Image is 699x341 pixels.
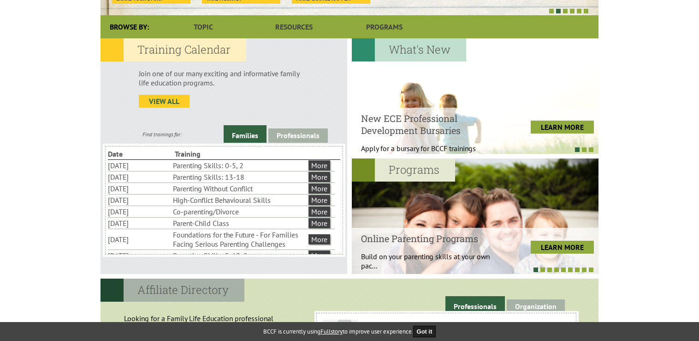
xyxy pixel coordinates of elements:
li: Parenting Without Conflict [173,183,307,194]
button: Got it [413,326,436,337]
h2: What's New [352,38,466,61]
a: Resources [249,15,339,38]
a: More [308,160,330,170]
h2: Training Calendar [101,38,246,61]
li: Parenting Skills: 0-5, 2 [173,160,307,171]
li: Date [108,148,173,159]
a: More [308,218,330,228]
li: [DATE] [108,250,171,261]
div: Find trainings for: [101,131,224,138]
a: Programs [339,15,430,38]
h4: Online Parenting Programs [361,232,499,244]
h2: Programs [352,158,455,182]
a: LEARN MORE [531,241,594,254]
li: Parenting Skills: 5-13, 2 [173,250,307,261]
li: [DATE] [108,234,171,245]
li: Parent-Child Class [173,218,307,229]
a: Fullstory [320,328,343,335]
li: Co-parenting/Divorce [173,206,307,217]
a: view all [139,95,190,108]
a: More [308,183,330,194]
a: More [308,234,330,244]
li: [DATE] [108,171,171,183]
a: More [308,207,330,217]
li: High-Conflict Behavioural Skills [173,195,307,206]
p: Apply for a bursary for BCCF trainings West... [361,144,499,162]
a: Topic [158,15,249,38]
a: Organization [507,299,565,314]
h4: New ECE Professional Development Bursaries [361,112,499,136]
li: Foundations for the Future - For Families Facing Serious Parenting Challenges [173,229,307,250]
a: More [308,250,330,261]
a: Families [224,125,267,143]
li: [DATE] [108,195,171,206]
li: [DATE] [108,183,171,194]
a: Professionals [445,296,505,314]
p: Join one of our many exciting and informative family life education programs. [139,69,309,87]
a: More [308,172,330,182]
li: [DATE] [108,218,171,229]
h2: Affiliate Directory [101,279,244,302]
a: Professionals [268,128,328,143]
li: Training [175,148,240,159]
a: More [308,195,330,205]
a: LEARN MORE [531,121,594,134]
p: Build on your parenting skills at your own pac... [361,252,499,270]
li: [DATE] [108,160,171,171]
div: Browse By: [101,15,158,38]
li: [DATE] [108,206,171,217]
li: Parenting Skills: 13-18 [173,171,307,183]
